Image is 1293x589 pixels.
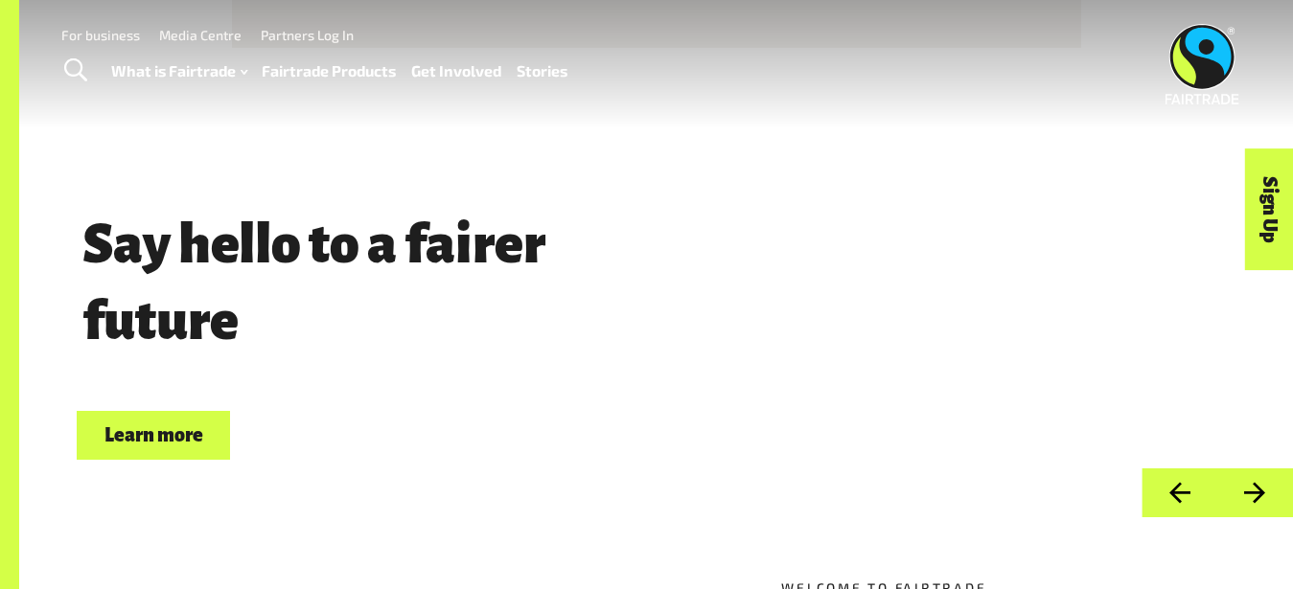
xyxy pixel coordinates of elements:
a: What is Fairtrade [111,57,247,85]
a: Media Centre [159,27,242,43]
span: Say hello to a fairer future [77,215,551,351]
a: Partners Log In [261,27,354,43]
img: Fairtrade Australia New Zealand logo [1166,24,1239,104]
a: Learn more [77,411,230,460]
a: For business [61,27,140,43]
a: Toggle Search [52,47,99,95]
button: Previous [1142,468,1217,517]
a: Stories [517,57,567,85]
a: Get Involved [411,57,501,85]
p: Choose Fairtrade [77,366,1039,403]
button: Next [1217,468,1293,517]
a: Fairtrade Products [262,57,396,85]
